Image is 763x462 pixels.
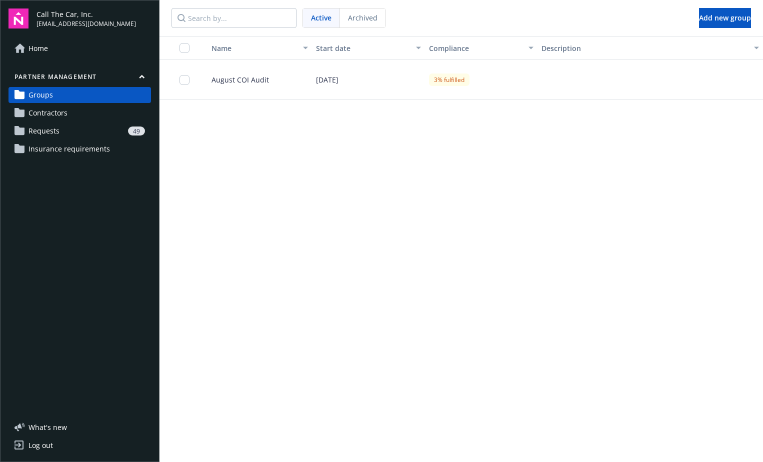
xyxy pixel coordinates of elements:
span: Contractors [28,105,67,121]
div: 49 [128,126,145,135]
a: Insurance requirements [8,141,151,157]
div: Log out [28,437,53,453]
input: Search by... [171,8,296,28]
span: Call The Car, Inc. [36,9,136,19]
span: Home [28,40,48,56]
span: Archived [348,12,377,23]
div: Compliance [429,43,522,53]
input: Toggle Row Selected [179,75,189,85]
button: Add new group [699,8,751,28]
a: Contractors [8,105,151,121]
span: Active [311,12,331,23]
div: 3% fulfilled [429,73,469,86]
a: Requests49 [8,123,151,139]
button: What's new [8,422,83,432]
span: Groups [28,87,53,103]
span: What ' s new [28,422,67,432]
span: Requests [28,123,59,139]
a: Groups [8,87,151,103]
span: August COI Audit [203,74,269,85]
div: Description [541,43,748,53]
span: Add new group [699,13,751,22]
button: Start date [312,36,424,60]
span: Insurance requirements [28,141,110,157]
button: Compliance [425,36,537,60]
span: [EMAIL_ADDRESS][DOMAIN_NAME] [36,19,136,28]
div: Toggle SortBy [203,43,297,53]
button: Call The Car, Inc.[EMAIL_ADDRESS][DOMAIN_NAME] [36,8,151,28]
button: Description [537,36,763,60]
div: Name [203,43,297,53]
span: [DATE] [316,74,338,85]
input: Select all [179,43,189,53]
div: Start date [316,43,409,53]
button: Partner management [8,72,151,85]
a: Home [8,40,151,56]
img: navigator-logo.svg [8,8,28,28]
